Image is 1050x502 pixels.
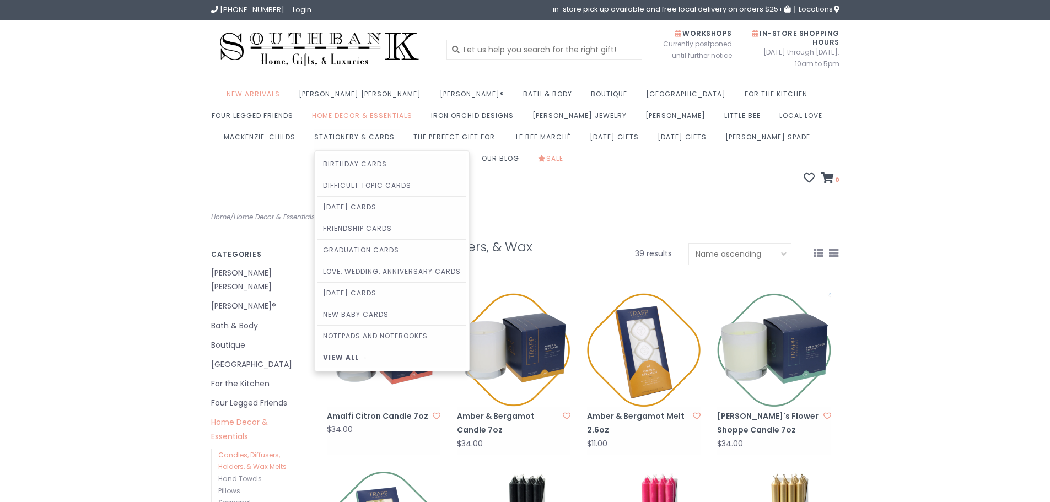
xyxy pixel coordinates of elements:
[433,411,440,422] a: Add to wishlist
[211,396,302,410] a: Four Legged Friends
[211,299,302,313] a: [PERSON_NAME]®
[314,129,400,151] a: Stationery & Cards
[823,411,831,422] a: Add to wishlist
[317,347,466,368] a: View all →
[457,409,559,437] a: Amber & Bergamot Candle 7oz
[675,29,732,38] span: Workshops
[211,415,302,443] a: Home Decor & Essentials
[413,129,503,151] a: The perfect gift for:
[724,108,766,129] a: Little Bee
[218,474,262,483] a: Hand Towels
[218,450,287,472] a: Candles, Diffusers, Holders, & Wax Melts
[317,326,466,347] a: Notepads and Notebookes
[317,261,466,282] a: Love, Wedding, Anniversary Cards
[717,409,820,437] a: [PERSON_NAME]'s Flower Shoppe Candle 7oz
[745,87,813,108] a: For the Kitchen
[211,338,302,352] a: Boutique
[482,151,525,172] a: Our Blog
[725,129,816,151] a: [PERSON_NAME] Spade
[717,440,743,448] div: $34.00
[693,411,701,422] a: Add to wishlist
[821,174,839,185] a: 0
[211,358,302,371] a: [GEOGRAPHIC_DATA]
[203,211,525,223] div: / /
[457,440,483,448] div: $34.00
[645,108,711,129] a: [PERSON_NAME]
[211,266,302,294] a: [PERSON_NAME] [PERSON_NAME]
[516,129,577,151] a: Le Bee Marché
[293,4,311,15] a: Login
[317,283,466,304] a: [DATE] Cards
[224,129,301,151] a: MacKenzie-Childs
[317,154,466,175] a: Birthday Cards
[211,251,302,258] h3: Categories
[591,87,633,108] a: Boutique
[212,108,299,129] a: Four Legged Friends
[211,4,284,15] a: [PHONE_NUMBER]
[211,29,428,70] img: Southbank Gift Company -- Home, Gifts, and Luxuries
[749,46,839,69] span: [DATE] through [DATE]: 10am to 5pm
[587,409,690,437] a: Amber & Bergamot Melt 2.6oz
[317,218,466,239] a: Friendship Cards
[317,240,466,261] a: Graduation Cards
[794,6,839,13] a: Locations
[211,319,302,333] a: Bath & Body
[649,38,732,61] span: Currently postponed until further notice
[299,87,427,108] a: [PERSON_NAME] [PERSON_NAME]
[234,212,315,222] a: Home Decor & Essentials
[446,40,642,60] input: Let us help you search for the right gift!
[635,248,672,259] span: 39 results
[799,4,839,14] span: Locations
[587,293,701,407] img: Amber & Bergamot Melt 2.6oz
[440,87,510,108] a: [PERSON_NAME]®
[431,108,519,129] a: Iron Orchid Designs
[312,108,418,129] a: Home Decor & Essentials
[646,87,731,108] a: [GEOGRAPHIC_DATA]
[317,197,466,218] a: [DATE] Cards
[553,6,790,13] span: in-store pick up available and free local delivery on orders $25+
[220,4,284,15] span: [PHONE_NUMBER]
[317,175,466,196] a: Difficult Topic Cards
[327,409,429,423] a: Amalfi Citron Candle 7oz
[834,175,839,184] span: 0
[457,293,570,407] img: Amber & Bergamot Candle 7oz
[658,129,712,151] a: [DATE] Gifts
[317,304,466,325] a: New Baby Cards
[218,486,240,495] a: Pillows
[563,411,570,422] a: Add to wishlist
[717,293,831,407] img: Bob's Flower Shoppe Candle 7oz
[227,87,286,108] a: New Arrivals
[523,87,578,108] a: Bath & Body
[587,440,607,448] div: $11.00
[327,425,353,434] div: $34.00
[752,29,839,47] span: In-Store Shopping Hours
[211,377,302,391] a: For the Kitchen
[532,108,632,129] a: [PERSON_NAME] Jewelry
[779,108,828,129] a: Local Love
[590,129,644,151] a: [DATE] Gifts
[211,212,230,222] a: Home
[538,151,569,172] a: Sale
